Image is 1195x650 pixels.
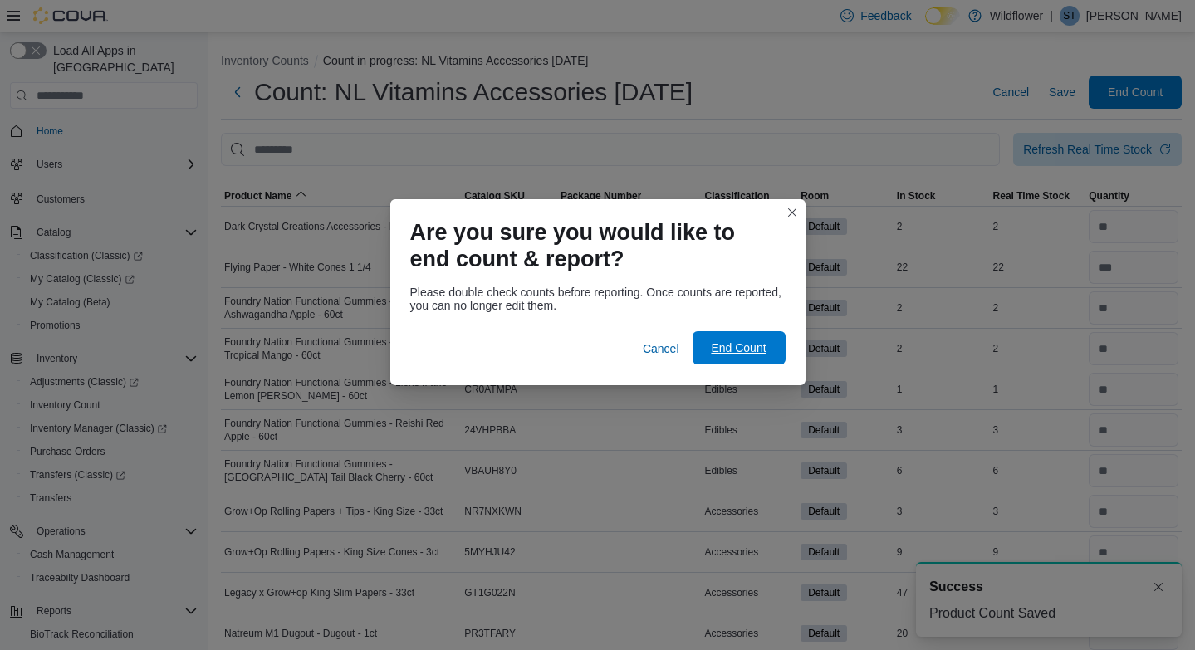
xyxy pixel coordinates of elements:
button: Closes this modal window [782,203,802,222]
h1: Are you sure you would like to end count & report? [410,219,772,272]
span: End Count [711,340,766,356]
button: End Count [693,331,786,364]
span: Cancel [643,340,679,357]
div: Please double check counts before reporting. Once counts are reported, you can no longer edit them. [410,286,786,312]
button: Cancel [636,332,686,365]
